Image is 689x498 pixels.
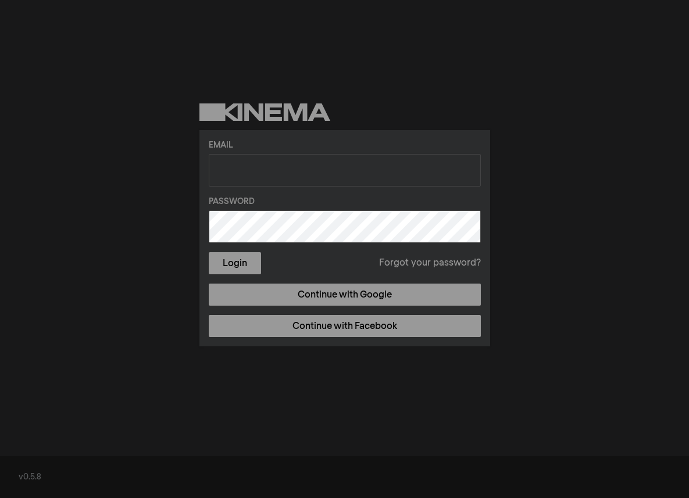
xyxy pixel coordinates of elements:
label: Email [209,139,481,152]
a: Forgot your password? [379,256,481,270]
a: Continue with Facebook [209,315,481,337]
div: v0.5.8 [19,471,670,483]
button: Login [209,252,261,274]
label: Password [209,196,481,208]
a: Continue with Google [209,284,481,306]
